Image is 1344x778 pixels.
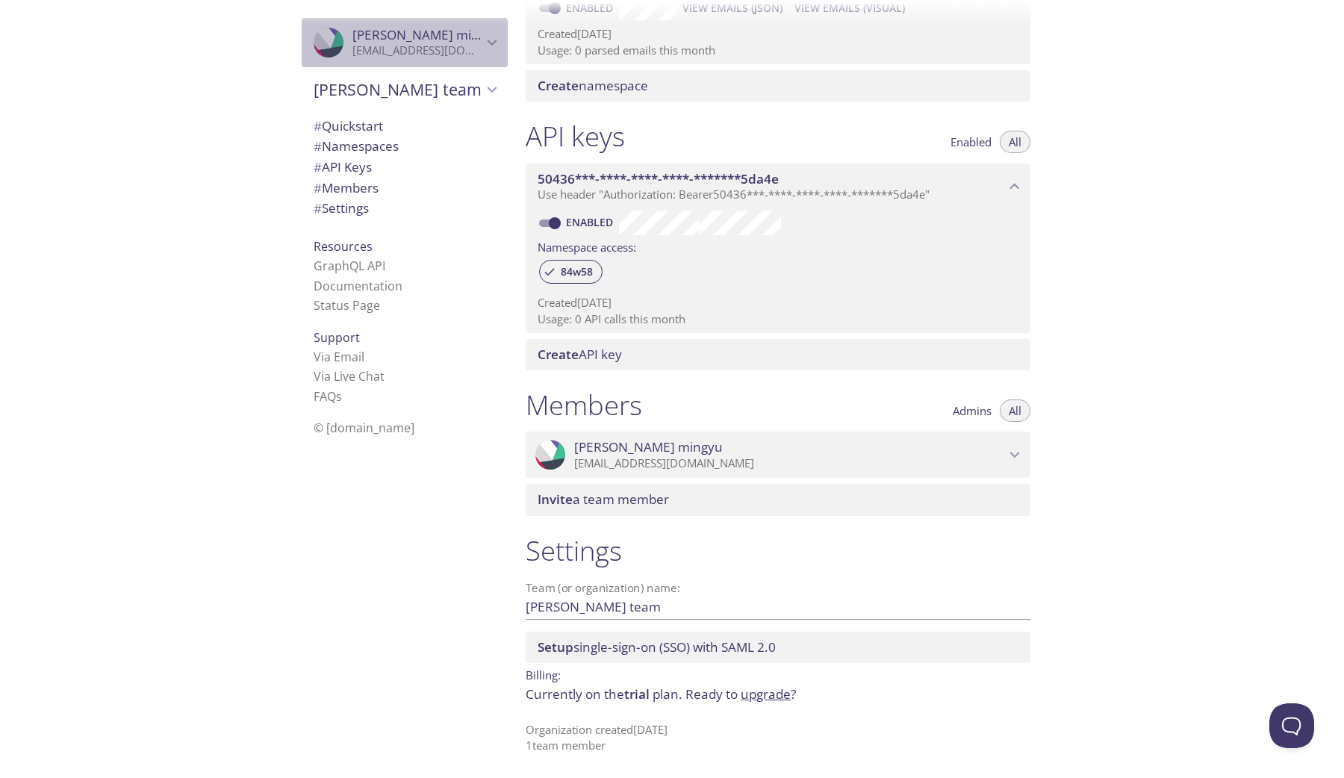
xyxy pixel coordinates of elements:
[352,43,482,58] p: [EMAIL_ADDRESS][DOMAIN_NAME]
[538,491,573,508] span: Invite
[526,632,1030,663] div: Setup SSO
[526,484,1030,515] div: Invite a team member
[942,131,1001,153] button: Enabled
[302,157,508,178] div: API Keys
[539,260,603,284] div: 84w58
[624,685,650,703] span: trial
[538,346,579,363] span: Create
[574,456,1005,471] p: [EMAIL_ADDRESS][DOMAIN_NAME]
[1000,399,1030,422] button: All
[538,491,669,508] span: a team member
[526,582,681,594] label: Team (or organization) name:
[526,70,1030,102] div: Create namespace
[526,432,1030,478] div: Lee mingyu
[314,158,322,175] span: #
[526,339,1030,370] div: Create API Key
[314,117,383,134] span: Quickstart
[314,117,322,134] span: #
[314,179,379,196] span: Members
[302,18,508,67] div: Lee mingyu
[538,638,573,656] span: Setup
[564,215,619,229] a: Enabled
[302,198,508,219] div: Team Settings
[302,70,508,109] div: Lee's team
[538,43,1018,58] p: Usage: 0 parsed emails this month
[538,26,1018,42] p: Created [DATE]
[314,79,482,100] span: [PERSON_NAME] team
[538,77,579,94] span: Create
[526,119,625,153] h1: API keys
[314,329,360,346] span: Support
[314,137,322,155] span: #
[526,388,642,422] h1: Members
[314,258,385,274] a: GraphQL API
[538,77,648,94] span: namespace
[352,26,501,43] span: [PERSON_NAME] mingyu
[302,116,508,137] div: Quickstart
[574,439,723,455] span: [PERSON_NAME] mingyu
[314,238,373,255] span: Resources
[685,685,796,703] span: Ready to ?
[314,179,322,196] span: #
[314,158,372,175] span: API Keys
[314,388,342,405] a: FAQ
[538,235,636,257] label: Namespace access:
[314,199,369,217] span: Settings
[314,297,380,314] a: Status Page
[302,136,508,157] div: Namespaces
[526,663,1030,685] p: Billing:
[538,311,1018,327] p: Usage: 0 API calls this month
[552,265,602,278] span: 84w58
[526,685,1030,704] p: Currently on the plan.
[1000,131,1030,153] button: All
[314,137,399,155] span: Namespaces
[538,295,1018,311] p: Created [DATE]
[944,399,1001,422] button: Admins
[302,178,508,199] div: Members
[314,278,402,294] a: Documentation
[314,420,414,436] span: © [DOMAIN_NAME]
[538,638,776,656] span: single-sign-on (SSO) with SAML 2.0
[336,388,342,405] span: s
[314,349,364,365] a: Via Email
[538,346,622,363] span: API key
[526,722,1030,754] p: Organization created [DATE] 1 team member
[314,199,322,217] span: #
[1269,703,1314,748] iframe: Help Scout Beacon - Open
[526,534,1030,567] h1: Settings
[314,368,385,385] a: Via Live Chat
[741,685,791,703] a: upgrade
